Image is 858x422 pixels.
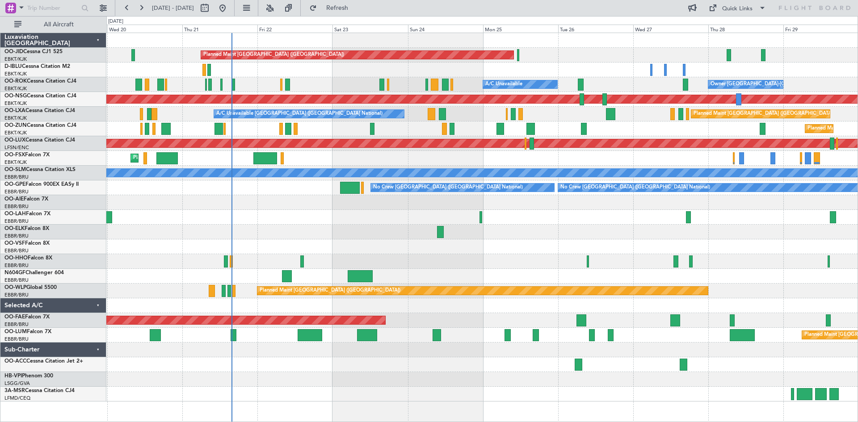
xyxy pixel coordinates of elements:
div: Planned Maint [GEOGRAPHIC_DATA] ([GEOGRAPHIC_DATA] National) [694,107,855,121]
span: OO-LAH [4,211,26,217]
div: Owner [GEOGRAPHIC_DATA]-[GEOGRAPHIC_DATA] [711,78,831,91]
div: A/C Unavailable [485,78,522,91]
a: OO-FSXFalcon 7X [4,152,50,158]
a: N604GFChallenger 604 [4,270,64,276]
span: Refresh [319,5,356,11]
a: EBBR/BRU [4,262,29,269]
div: Sat 23 [332,25,408,33]
a: EBBR/BRU [4,292,29,298]
span: OO-AIE [4,196,24,202]
span: OO-SLM [4,167,26,172]
a: EBBR/BRU [4,247,29,254]
a: EBKT/KJK [4,159,27,166]
a: OO-LUXCessna Citation CJ4 [4,138,75,143]
div: Fri 22 [257,25,332,33]
a: OO-SLMCessna Citation XLS [4,167,76,172]
a: OO-VSFFalcon 8X [4,241,50,246]
a: OO-NSGCessna Citation CJ4 [4,93,76,99]
span: OO-LUM [4,329,27,334]
span: D-IBLU [4,64,22,69]
span: OO-ZUN [4,123,27,128]
span: N604GF [4,270,25,276]
span: OO-HHO [4,255,28,261]
a: EBKT/KJK [4,130,27,136]
a: EBKT/KJK [4,85,27,92]
a: OO-ELKFalcon 8X [4,226,49,231]
span: OO-NSG [4,93,27,99]
div: A/C Unavailable [GEOGRAPHIC_DATA] ([GEOGRAPHIC_DATA] National) [216,107,383,121]
div: Thu 28 [708,25,783,33]
button: Quick Links [704,1,770,15]
a: OO-LUMFalcon 7X [4,329,51,334]
a: EBKT/KJK [4,100,27,107]
a: OO-ZUNCessna Citation CJ4 [4,123,76,128]
div: Wed 27 [633,25,708,33]
a: OO-WLPGlobal 5500 [4,285,57,290]
div: Mon 25 [483,25,558,33]
span: OO-FSX [4,152,25,158]
a: EBBR/BRU [4,277,29,284]
a: EBBR/BRU [4,233,29,239]
div: Planned Maint Kortrijk-[GEOGRAPHIC_DATA] [133,151,237,165]
span: OO-LUX [4,138,25,143]
a: OO-ROKCessna Citation CJ4 [4,79,76,84]
span: 3A-MSR [4,388,25,393]
div: Sun 24 [408,25,483,33]
button: Refresh [305,1,359,15]
a: LFMD/CEQ [4,395,30,401]
a: EBKT/KJK [4,115,27,121]
a: OO-FAEFalcon 7X [4,314,50,320]
span: OO-GPE [4,182,25,187]
span: OO-ACC [4,359,26,364]
span: OO-ELK [4,226,25,231]
a: LSGG/GVA [4,380,30,387]
div: Thu 21 [182,25,257,33]
a: OO-HHOFalcon 8X [4,255,52,261]
span: OO-FAE [4,314,25,320]
span: OO-ROK [4,79,27,84]
a: EBBR/BRU [4,321,29,328]
a: OO-ACCCessna Citation Jet 2+ [4,359,83,364]
a: 3A-MSRCessna Citation CJ4 [4,388,75,393]
div: Planned Maint [GEOGRAPHIC_DATA] ([GEOGRAPHIC_DATA]) [203,48,344,62]
div: Quick Links [722,4,753,13]
div: No Crew [GEOGRAPHIC_DATA] ([GEOGRAPHIC_DATA] National) [373,181,523,194]
a: EBBR/BRU [4,203,29,210]
a: EBBR/BRU [4,336,29,343]
span: HB-VPI [4,373,22,379]
div: [DATE] [108,18,123,25]
span: OO-JID [4,49,23,54]
div: Wed 20 [107,25,182,33]
button: All Aircraft [10,17,97,32]
a: OO-AIEFalcon 7X [4,196,48,202]
a: OO-GPEFalcon 900EX EASy II [4,182,79,187]
span: [DATE] - [DATE] [152,4,194,12]
a: EBKT/KJK [4,71,27,77]
a: LFSN/ENC [4,144,29,151]
a: OO-JIDCessna CJ1 525 [4,49,63,54]
input: Trip Number [27,1,79,15]
span: All Aircraft [23,21,94,28]
a: EBBR/BRU [4,218,29,225]
span: OO-LXA [4,108,25,113]
a: EBKT/KJK [4,56,27,63]
div: Planned Maint [GEOGRAPHIC_DATA] ([GEOGRAPHIC_DATA]) [260,284,400,297]
div: Tue 26 [558,25,633,33]
div: No Crew [GEOGRAPHIC_DATA] ([GEOGRAPHIC_DATA] National) [560,181,710,194]
span: OO-VSF [4,241,25,246]
a: D-IBLUCessna Citation M2 [4,64,70,69]
a: EBBR/BRU [4,174,29,180]
a: HB-VPIPhenom 300 [4,373,53,379]
a: EBBR/BRU [4,188,29,195]
span: OO-WLP [4,285,26,290]
a: OO-LXACessna Citation CJ4 [4,108,75,113]
a: OO-LAHFalcon 7X [4,211,50,217]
